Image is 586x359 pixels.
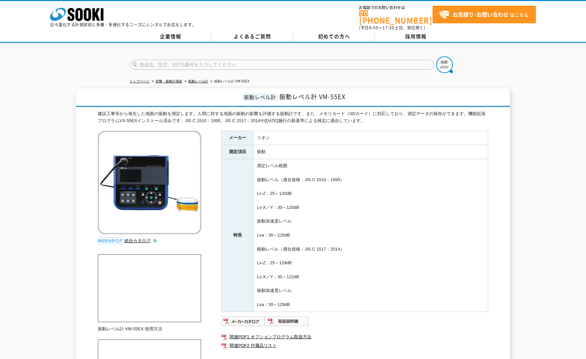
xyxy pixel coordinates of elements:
th: メーカー [222,131,254,145]
img: btn_search.png [436,56,453,73]
a: 採用情報 [375,32,457,42]
span: はこちら [439,10,529,20]
span: 振動レベル計 VM-55EX [279,92,345,101]
a: メーカーカタログ [221,320,265,325]
a: トップページ [129,79,150,83]
img: 取扱説明書 [265,316,309,327]
div: 建設工事等から発生した地面の振動を測定します。人間に対する地面の振動の影響を評価する振動計です。また、メモリカード（SDカード）に対応しており、測定データの保存ができます。機能拡張プログラムVX... [98,110,488,124]
a: 関連PDF2 付属品リスト [221,341,488,350]
p: 振動レベル計 VM-55EX 使用方法 [98,326,201,333]
span: 初めての方へ [318,33,350,40]
span: (平日 ～ 土日、祝日除く) [359,25,425,31]
span: 振動レベル計 [242,93,278,101]
a: お見積り･お問い合わせはこちら [432,6,536,23]
a: 取扱説明書 [265,320,309,325]
th: 特長 [222,159,254,312]
th: 測定項目 [222,145,254,159]
td: 測定レベル範囲 振動レベル（適合規格：JIS C 1510：1995） Lv-Z：25～120dB Lv-X／Y：30～120dB 振動加速度レベル Lva：30～120dB 振動レベル（適合規... [254,159,488,312]
a: [PHONE_NUMBER] [359,10,432,24]
a: 総合カタログ [124,238,157,243]
a: 初めての方へ [293,32,375,42]
td: リオン [254,131,488,145]
a: よくあるご質問 [211,32,293,42]
span: 17:30 [382,25,394,31]
p: 日々進化する計測技術と多種・多様化するニーズにレンタルでお応えします。 [50,23,196,27]
input: 商品名、型式、NETIS番号を入力してください [129,60,434,70]
li: 振動レベル計 VM-55EX [209,78,250,85]
a: 関連PDF1 オプションプログラム取扱方法 [221,333,488,341]
td: 振動 [254,145,488,159]
strong: お見積り･お問い合わせ [453,10,509,18]
img: webカタログ [98,238,123,244]
span: 8:50 [369,25,378,31]
img: メーカーカタログ [221,316,265,327]
a: 振動レベル計 [188,79,208,83]
a: 企業情報 [129,32,211,42]
span: お電話でのお問い合わせは [359,6,432,10]
a: 音響・振動計測器 [156,79,182,83]
img: 振動レベル計 VM-55EX [98,131,201,234]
